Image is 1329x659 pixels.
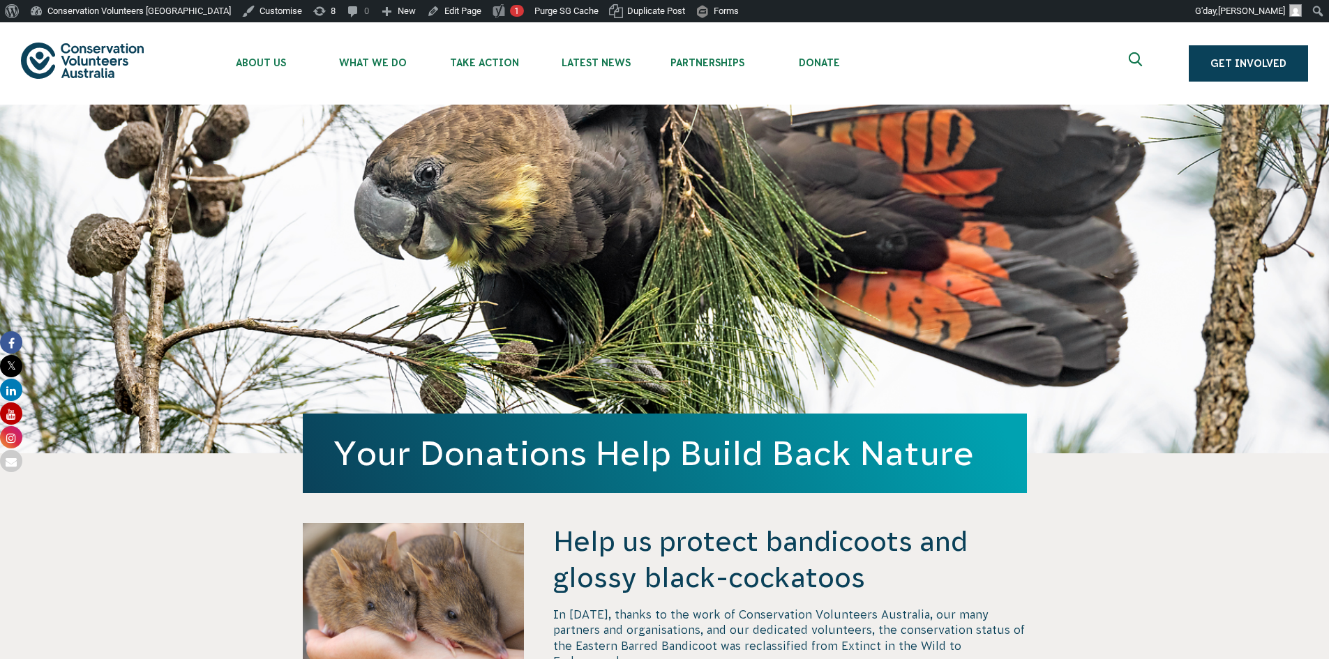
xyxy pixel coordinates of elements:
button: Expand search box Close search box [1120,47,1154,80]
span: Latest News [540,57,652,68]
h4: Help us protect bandicoots and glossy black-cockatoos [553,523,1026,596]
h1: Your Donations Help Build Back Nature [333,434,996,472]
span: Take Action [428,57,540,68]
a: Get Involved [1189,45,1308,82]
span: Donate [763,57,875,68]
span: Partnerships [652,57,763,68]
span: About Us [205,57,317,68]
li: What We Do [317,22,428,105]
span: What We Do [317,57,428,68]
span: [PERSON_NAME] [1218,6,1285,16]
span: 1 [514,6,519,16]
li: About Us [205,22,317,105]
span: Expand search box [1129,52,1146,75]
img: logo.svg [21,43,144,78]
li: Take Action [428,22,540,105]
